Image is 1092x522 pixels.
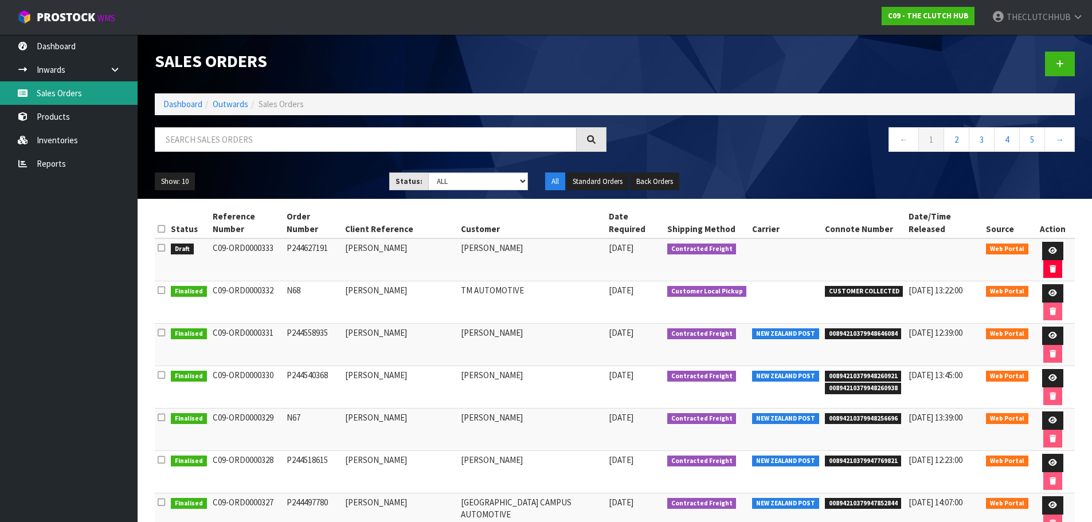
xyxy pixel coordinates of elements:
[396,176,422,186] strong: Status:
[609,242,633,253] span: [DATE]
[909,497,962,508] span: [DATE] 14:07:00
[825,413,902,425] span: 00894210379948256696
[752,328,819,340] span: NEW ZEALAND POST
[906,207,983,238] th: Date/Time Released
[825,383,902,394] span: 00894210379948260938
[342,451,458,493] td: [PERSON_NAME]
[458,451,605,493] td: [PERSON_NAME]
[667,456,737,467] span: Contracted Freight
[458,207,605,238] th: Customer
[171,456,207,467] span: Finalised
[284,451,343,493] td: P244518615
[210,281,284,324] td: C09-ORD0000332
[171,286,207,297] span: Finalised
[284,409,343,451] td: N67
[944,127,969,152] a: 2
[210,207,284,238] th: Reference Number
[667,244,737,255] span: Contracted Freight
[284,281,343,324] td: N68
[825,286,903,297] span: CUSTOMER COLLECTED
[752,371,819,382] span: NEW ZEALAND POST
[210,324,284,366] td: C09-ORD0000331
[909,327,962,338] span: [DATE] 12:39:00
[752,498,819,509] span: NEW ZEALAND POST
[609,454,633,465] span: [DATE]
[909,412,962,423] span: [DATE] 13:39:00
[825,371,902,382] span: 00894210379948260921
[171,498,207,509] span: Finalised
[545,172,565,191] button: All
[171,371,207,382] span: Finalised
[609,370,633,380] span: [DATE]
[342,281,458,324] td: [PERSON_NAME]
[749,207,822,238] th: Carrier
[284,207,343,238] th: Order Number
[342,324,458,366] td: [PERSON_NAME]
[667,413,737,425] span: Contracted Freight
[986,328,1028,340] span: Web Portal
[609,412,633,423] span: [DATE]
[284,238,343,281] td: P244627191
[284,324,343,366] td: P244558935
[609,285,633,296] span: [DATE]
[155,172,195,191] button: Show: 10
[171,328,207,340] span: Finalised
[994,127,1020,152] a: 4
[888,11,968,21] strong: C09 - THE CLUTCH HUB
[566,172,629,191] button: Standard Orders
[458,238,605,281] td: [PERSON_NAME]
[171,413,207,425] span: Finalised
[825,498,902,509] span: 00894210379947852844
[210,451,284,493] td: C09-ORD0000328
[97,13,115,23] small: WMS
[458,409,605,451] td: [PERSON_NAME]
[210,409,284,451] td: C09-ORD0000329
[17,10,32,24] img: cube-alt.png
[986,244,1028,255] span: Web Portal
[458,366,605,409] td: [PERSON_NAME]
[667,286,747,297] span: Customer Local Pickup
[342,409,458,451] td: [PERSON_NAME]
[609,497,633,508] span: [DATE]
[37,10,95,25] span: ProStock
[210,366,284,409] td: C09-ORD0000330
[986,413,1028,425] span: Web Portal
[969,127,995,152] a: 3
[284,366,343,409] td: P244540368
[259,99,304,109] span: Sales Orders
[825,456,902,467] span: 00894210379947769821
[822,207,906,238] th: Connote Number
[155,127,577,152] input: Search sales orders
[889,127,919,152] a: ←
[664,207,750,238] th: Shipping Method
[909,285,962,296] span: [DATE] 13:22:00
[458,324,605,366] td: [PERSON_NAME]
[213,99,248,109] a: Outwards
[667,371,737,382] span: Contracted Freight
[342,238,458,281] td: [PERSON_NAME]
[1007,11,1071,22] span: THECLUTCHHUB
[752,413,819,425] span: NEW ZEALAND POST
[986,456,1028,467] span: Web Portal
[986,371,1028,382] span: Web Portal
[752,456,819,467] span: NEW ZEALAND POST
[342,366,458,409] td: [PERSON_NAME]
[1019,127,1045,152] a: 5
[986,498,1028,509] span: Web Portal
[171,244,194,255] span: Draft
[163,99,202,109] a: Dashboard
[667,328,737,340] span: Contracted Freight
[825,328,902,340] span: 00894210379948646084
[909,370,962,380] span: [DATE] 13:45:00
[1044,127,1075,152] a: →
[624,127,1075,155] nav: Page navigation
[606,207,664,238] th: Date Required
[986,286,1028,297] span: Web Portal
[609,327,633,338] span: [DATE]
[1031,207,1075,238] th: Action
[342,207,458,238] th: Client Reference
[983,207,1031,238] th: Source
[210,238,284,281] td: C09-ORD0000333
[155,52,606,70] h1: Sales Orders
[168,207,210,238] th: Status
